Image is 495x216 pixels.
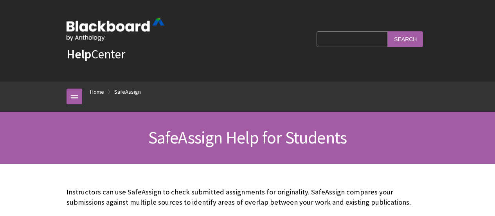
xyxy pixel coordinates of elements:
[67,187,428,207] p: Instructors can use SafeAssign to check submitted assignments for originality. SafeAssign compare...
[114,87,141,97] a: SafeAssign
[67,46,91,62] strong: Help
[388,31,423,47] input: Search
[148,127,347,148] span: SafeAssign Help for Students
[67,18,164,41] img: Blackboard by Anthology
[67,46,125,62] a: HelpCenter
[90,87,104,97] a: Home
